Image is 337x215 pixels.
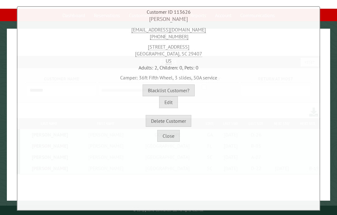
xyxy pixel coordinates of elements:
button: Blacklist Customer? [143,84,195,96]
div: Adults: 2, Children: 0, Pets: 0 [19,64,318,71]
button: Edit [159,96,178,108]
div: Customer ID 113626 [19,8,318,15]
small: © Campground Commander LLC. All rights reserved. [133,208,204,212]
div: Camper: 36ft Fifth Wheel, 3 slides, 50A service [19,71,318,81]
button: Close [157,130,180,142]
button: Delete Customer [146,115,191,127]
div: [PERSON_NAME] [19,15,318,23]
